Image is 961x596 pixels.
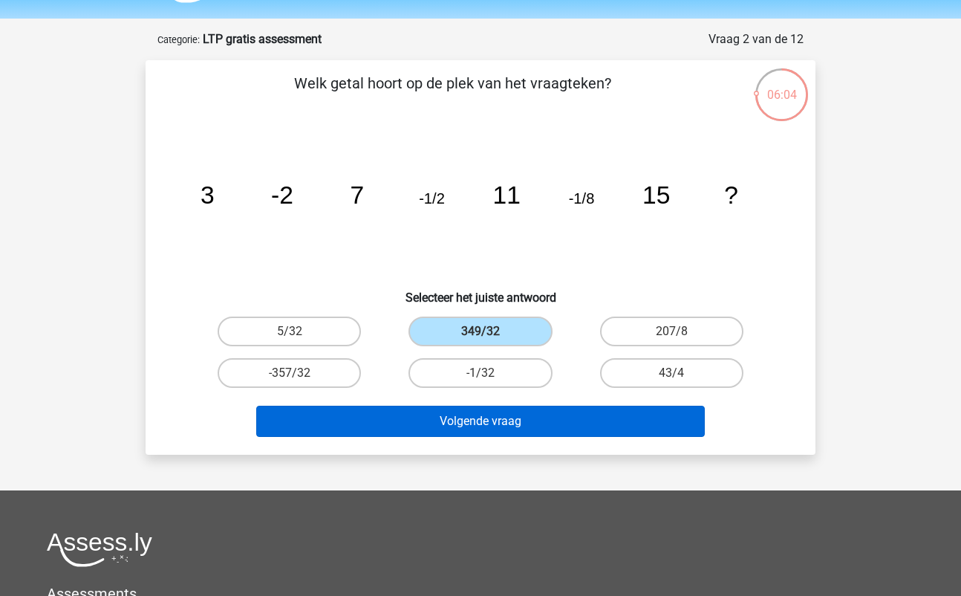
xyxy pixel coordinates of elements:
[754,67,809,104] div: 06:04
[600,317,743,346] label: 207/8
[708,30,804,48] div: Vraag 2 van de 12
[419,190,445,207] tspan: -1/2
[256,406,706,437] button: Volgende vraag
[569,190,595,207] tspan: -1/8
[642,181,670,209] tspan: 15
[218,358,361,388] label: -357/32
[47,532,152,567] img: Assessly logo
[408,317,552,346] label: 349/32
[408,358,552,388] label: -1/32
[169,72,736,117] p: Welk getal hoort op de plek van het vraagteken?
[169,279,792,305] h6: Selecteer het juiste antwoord
[201,181,215,209] tspan: 3
[218,317,361,346] label: 5/32
[157,34,200,45] small: Categorie:
[203,32,322,46] strong: LTP gratis assessment
[271,181,293,209] tspan: -2
[493,181,521,209] tspan: 11
[600,358,743,388] label: 43/4
[724,181,738,209] tspan: ?
[350,181,364,209] tspan: 7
